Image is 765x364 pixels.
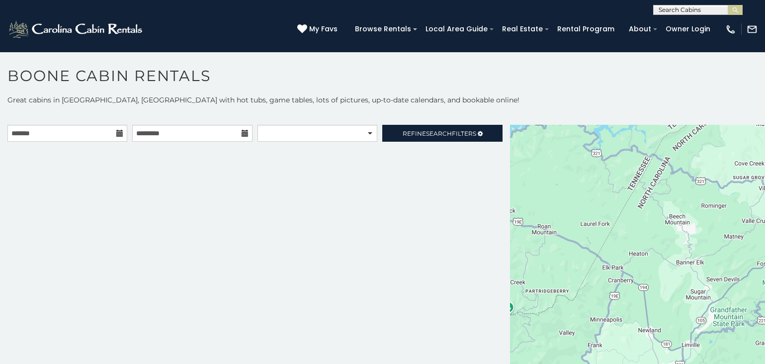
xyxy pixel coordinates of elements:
[725,24,736,35] img: phone-regular-white.png
[382,125,502,142] a: RefineSearchFilters
[426,130,452,137] span: Search
[552,21,619,37] a: Rental Program
[421,21,493,37] a: Local Area Guide
[309,24,338,34] span: My Favs
[624,21,656,37] a: About
[7,19,145,39] img: White-1-2.png
[497,21,548,37] a: Real Estate
[403,130,476,137] span: Refine Filters
[350,21,416,37] a: Browse Rentals
[661,21,715,37] a: Owner Login
[297,24,340,35] a: My Favs
[747,24,758,35] img: mail-regular-white.png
